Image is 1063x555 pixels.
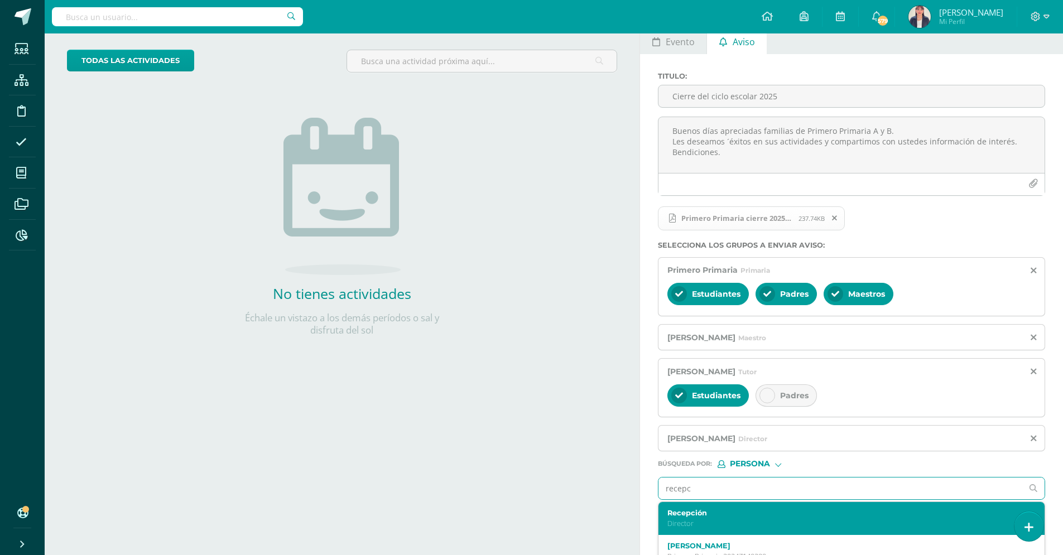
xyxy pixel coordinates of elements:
[347,50,617,72] input: Busca una actividad próxima aquí...
[658,117,1045,173] textarea: Buenos días apreciadas familias de Primero Primaria A y B. Les deseamos ´éxitos en sus actividade...
[730,461,770,467] span: Persona
[939,7,1003,18] span: [PERSON_NAME]
[740,266,770,274] span: Primaria
[67,50,194,71] a: todas las Actividades
[780,390,809,400] span: Padres
[52,7,303,26] input: Busca un usuario...
[640,27,706,54] a: Evento
[939,17,1003,26] span: Mi Perfil
[908,6,931,28] img: 0ffcb52647a54a2841eb20d44d035e76.png
[718,460,801,468] div: [object Object]
[667,542,1019,550] label: [PERSON_NAME]
[799,214,825,223] span: 237.74KB
[230,312,454,336] p: Échale un vistazo a los demás períodos o sal y disfruta del sol
[676,214,799,223] span: Primero Primaria cierre 2025.pdf
[692,289,740,299] span: Estudiantes
[667,509,1019,517] label: Recepción
[667,519,1019,528] p: Director
[667,265,738,275] span: Primero Primaria
[738,368,757,376] span: Tutor
[666,28,695,55] span: Evento
[707,27,767,54] a: Aviso
[692,390,740,400] span: Estudiantes
[658,241,1045,249] label: Selecciona los grupos a enviar aviso :
[230,284,454,303] h2: No tienes actividades
[658,85,1045,107] input: Titulo
[825,212,844,224] span: Remover archivo
[658,72,1045,80] label: Titulo :
[667,332,735,342] span: [PERSON_NAME]
[848,289,885,299] span: Maestros
[658,477,1022,499] input: Ej. Mario Galindo
[877,15,889,27] span: 579
[733,28,755,55] span: Aviso
[667,433,735,443] span: [PERSON_NAME]
[658,206,845,231] span: Primero Primaria cierre 2025.pdf
[667,366,735,377] span: [PERSON_NAME]
[780,289,809,299] span: Padres
[283,118,401,275] img: no_activities.png
[658,461,712,467] span: Búsqueda por :
[738,435,767,443] span: Director
[738,334,766,342] span: Maestro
